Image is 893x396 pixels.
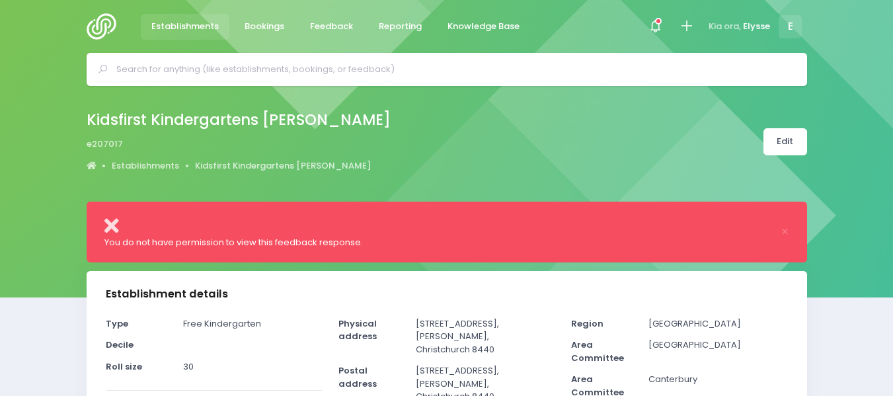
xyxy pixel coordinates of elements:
[571,317,603,330] strong: Region
[368,14,433,40] a: Reporting
[379,20,422,33] span: Reporting
[743,20,770,33] span: Elysse
[571,338,624,364] strong: Area Committee
[141,14,230,40] a: Establishments
[183,317,322,331] p: Free Kindergarten
[151,20,219,33] span: Establishments
[437,14,531,40] a: Knowledge Base
[112,159,179,173] a: Establishments
[106,317,128,330] strong: Type
[648,317,787,331] p: [GEOGRAPHIC_DATA]
[195,159,371,173] a: Kidsfirst Kindergartens [PERSON_NAME]
[299,14,364,40] a: Feedback
[779,15,802,38] span: E
[104,236,772,249] div: You do not have permission to view this feedback response.
[245,20,284,33] span: Bookings
[648,373,787,386] p: Canterbury
[763,128,807,155] a: Edit
[447,20,520,33] span: Knowledge Base
[310,20,353,33] span: Feedback
[116,59,789,79] input: Search for anything (like establishments, bookings, or feedback)
[234,14,295,40] a: Bookings
[87,13,124,40] img: Logo
[106,360,142,373] strong: Roll size
[338,364,377,390] strong: Postal address
[338,317,377,343] strong: Physical address
[416,317,555,356] p: [STREET_ADDRESS], [PERSON_NAME], Christchurch 8440
[106,288,228,301] h3: Establishment details
[781,227,789,236] button: Close
[709,20,741,33] span: Kia ora,
[87,138,123,151] span: e207017
[87,111,391,129] h2: Kidsfirst Kindergartens [PERSON_NAME]
[106,338,134,351] strong: Decile
[648,338,787,352] p: [GEOGRAPHIC_DATA]
[183,360,322,374] p: 30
